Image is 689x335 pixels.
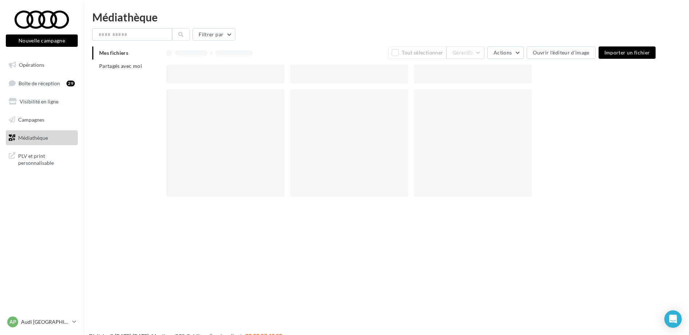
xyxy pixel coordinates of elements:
span: Opérations [19,62,44,68]
p: Audi [GEOGRAPHIC_DATA] 16 [21,318,69,326]
span: Mes fichiers [99,50,128,56]
a: Visibilité en ligne [4,94,79,109]
span: PLV et print personnalisable [18,151,75,167]
button: Ouvrir l'éditeur d'image [527,46,595,59]
div: Médiathèque [92,12,680,23]
span: Actions [494,49,512,56]
a: AP Audi [GEOGRAPHIC_DATA] 16 [6,315,78,329]
span: Médiathèque [18,134,48,140]
a: Boîte de réception29 [4,75,79,91]
a: Opérations [4,57,79,73]
span: Visibilité en ligne [20,98,58,105]
span: AP [9,318,16,326]
span: Boîte de réception [19,80,60,86]
button: Filtrer par [192,28,235,41]
div: 29 [66,81,75,86]
a: Médiathèque [4,130,79,146]
span: Importer un fichier [604,49,650,56]
button: Tout sélectionner [388,46,446,59]
button: Importer un fichier [599,46,656,59]
button: Gérer(0) [446,46,485,59]
span: Campagnes [18,117,44,123]
button: Nouvelle campagne [6,34,78,47]
span: (0) [466,50,473,56]
button: Actions [487,46,524,59]
a: PLV et print personnalisable [4,148,79,169]
a: Campagnes [4,112,79,127]
div: Open Intercom Messenger [664,310,682,328]
span: Partagés avec moi [99,63,142,69]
